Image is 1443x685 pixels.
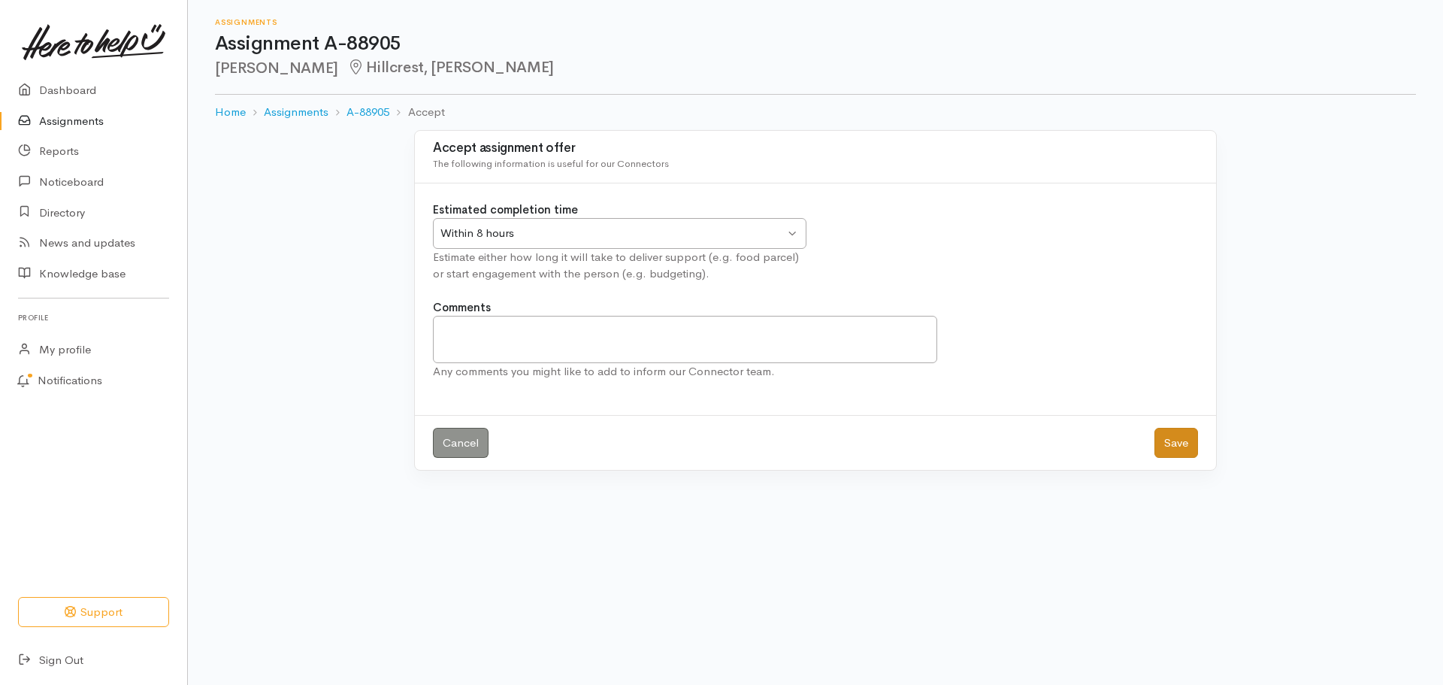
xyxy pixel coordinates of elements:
[215,33,1416,55] h1: Assignment A-88905
[18,597,169,628] button: Support
[433,363,937,380] div: Any comments you might like to add to inform our Connector team.
[433,141,1198,156] h3: Accept assignment offer
[215,59,1416,77] h2: [PERSON_NAME]
[389,104,444,121] li: Accept
[347,58,554,77] span: Hillcrest, [PERSON_NAME]
[433,299,491,317] label: Comments
[433,249,806,283] div: Estimate either how long it will take to deliver support (e.g. food parcel) or start engagement w...
[215,104,246,121] a: Home
[440,225,785,242] div: Within 8 hours
[215,18,1416,26] h6: Assignments
[346,104,389,121] a: A-88905
[433,157,669,170] span: The following information is useful for our Connectors
[433,428,489,459] a: Cancel
[1154,428,1198,459] button: Save
[264,104,328,121] a: Assignments
[18,308,169,328] h6: Profile
[215,95,1416,130] nav: breadcrumb
[433,202,578,219] label: Estimated completion time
